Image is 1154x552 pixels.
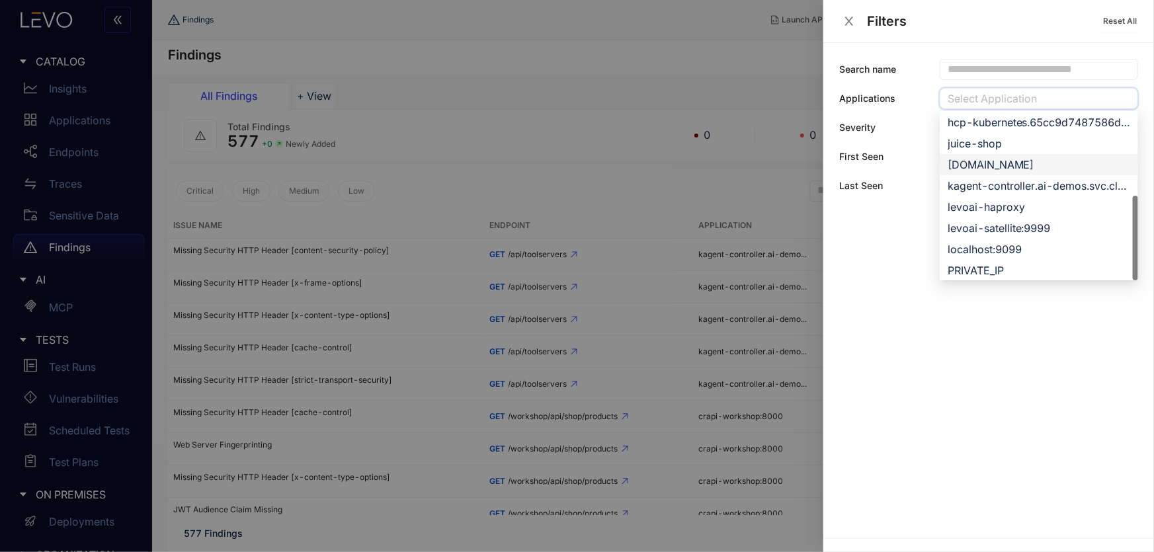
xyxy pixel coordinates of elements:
label: Search name [839,64,896,75]
div: hcp-kubernetes.65cc9d7487586d0001584ca2.svc.cluster.local:443 [948,115,1130,130]
div: juice-shop [948,136,1130,151]
label: First Seen [839,151,884,162]
div: juice-shop [940,133,1138,154]
div: levoai-haproxy [940,196,1138,217]
div: hcp-kubernetes.65cc9d7487586d0001584ca2.svc.cluster.local:443 [940,112,1138,133]
span: close [843,15,855,27]
label: Applications [839,93,895,104]
label: Last Seen [839,180,883,191]
button: Close [839,15,859,28]
div: kagent-controller.ai-demos.svc.cluster.local:8083 [940,175,1138,196]
label: Severity [839,122,876,133]
div: levoai-satellite:9999 [940,217,1138,239]
div: localhost:9099 [940,239,1138,260]
div: Filters [867,14,1102,28]
div: PRIVATE_IP [940,260,1138,281]
div: localhost:9099 [948,242,1130,256]
div: levoai-satellite:9999 [948,221,1130,235]
span: Reset All [1103,17,1137,26]
div: PRIVATE_IP [948,263,1130,278]
div: [DOMAIN_NAME] [948,157,1130,172]
div: levoai-haproxy [948,200,1130,214]
div: juice-shop-spec-building.levoai.app [940,154,1138,175]
button: Reset All [1102,11,1138,32]
div: kagent-controller.ai-demos.svc.cluster.local:8083 [948,178,1130,193]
